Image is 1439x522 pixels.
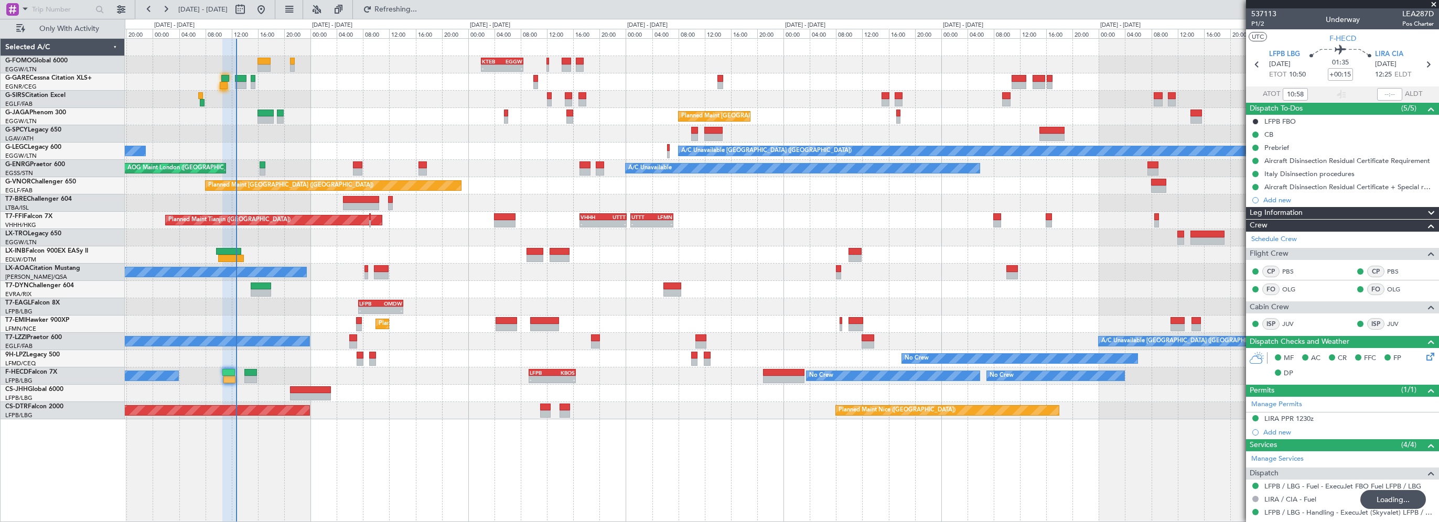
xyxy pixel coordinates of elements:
[5,300,31,306] span: T7-EAGL
[1393,353,1401,364] span: FP
[5,127,61,133] a: G-SPCYLegacy 650
[990,368,1014,384] div: No Crew
[179,29,206,38] div: 04:00
[5,248,88,254] a: LX-INBFalcon 900EX EASy II
[206,29,232,38] div: 08:00
[1269,70,1286,80] span: ETOT
[1251,234,1297,245] a: Schedule Crew
[1269,49,1300,60] span: LFPB LBG
[1263,89,1280,100] span: ATOT
[5,369,28,375] span: F-HECD
[552,369,575,376] div: KBOS
[5,161,30,168] span: G-ENRG
[482,65,502,71] div: -
[337,29,363,38] div: 04:00
[1332,58,1349,68] span: 01:35
[1401,384,1416,395] span: (1/1)
[5,404,63,410] a: CS-DTRFalcon 2000
[5,265,80,271] a: LX-AOACitation Mustang
[5,204,29,212] a: LTBA/ISL
[573,29,599,38] div: 16:00
[5,100,33,108] a: EGLF/FAB
[5,300,60,306] a: T7-EAGLFalcon 8X
[374,6,418,13] span: Refreshing...
[862,29,888,38] div: 12:00
[1250,336,1349,348] span: Dispatch Checks and Weather
[1264,482,1421,491] a: LFPB / LBG - Fuel - ExecuJet FBO Fuel LFPB / LBG
[1204,29,1230,38] div: 16:00
[153,29,179,38] div: 00:00
[5,83,37,91] a: EGNR/CEG
[631,221,652,227] div: -
[521,29,547,38] div: 08:00
[1387,267,1411,276] a: PBS
[1284,368,1293,379] span: DP
[1101,333,1272,349] div: A/C Unavailable [GEOGRAPHIC_DATA] ([GEOGRAPHIC_DATA])
[1375,59,1397,70] span: [DATE]
[1250,248,1288,260] span: Flight Crew
[652,214,672,220] div: LFMN
[5,58,68,64] a: G-FOMOGlobal 6000
[154,21,195,30] div: [DATE] - [DATE]
[1329,33,1356,44] span: F-HECD
[168,212,291,228] div: Planned Maint Tianjin ([GEOGRAPHIC_DATA])
[5,161,65,168] a: G-ENRGPraetor 600
[5,342,33,350] a: EGLF/FAB
[968,29,994,38] div: 04:00
[1289,70,1306,80] span: 10:50
[809,368,833,384] div: No Crew
[1284,353,1294,364] span: MF
[757,29,783,38] div: 20:00
[126,29,153,38] div: 20:00
[599,29,626,38] div: 20:00
[1264,156,1430,165] div: Aircraft Disinsection Residual Certificate Requirement
[1262,318,1280,330] div: ISP
[12,20,114,37] button: Only With Activity
[1338,353,1347,364] span: CR
[363,29,389,38] div: 08:00
[1230,29,1257,38] div: 20:00
[5,334,62,341] a: T7-LZZIPraetor 600
[5,92,66,99] a: G-SIRSCitation Excel
[1250,103,1303,115] span: Dispatch To-Dos
[631,214,652,220] div: UTTT
[5,317,69,323] a: T7-EMIHawker 900XP
[502,58,522,64] div: EGGW
[127,160,245,176] div: AOG Maint London ([GEOGRAPHIC_DATA])
[581,214,603,220] div: VHHH
[1072,29,1099,38] div: 20:00
[5,352,60,358] a: 9H-LPZLegacy 500
[502,65,522,71] div: -
[5,317,26,323] span: T7-EMI
[5,308,33,316] a: LFPB/LBG
[839,403,955,418] div: Planned Maint Nice ([GEOGRAPHIC_DATA])
[1367,266,1384,277] div: CP
[1269,59,1291,70] span: [DATE]
[5,196,27,202] span: T7-BRE
[5,394,33,402] a: LFPB/LBG
[5,231,28,237] span: LX-TRO
[1264,143,1289,152] div: Prebrief
[731,29,757,38] div: 16:00
[5,144,28,150] span: G-LEGC
[482,58,502,64] div: KTEB
[1264,169,1355,178] div: Italy Disinsection procedures
[552,376,575,383] div: -
[1262,284,1280,295] div: FO
[1262,266,1280,277] div: CP
[5,110,29,116] span: G-JAGA
[905,351,929,366] div: No Crew
[1282,267,1306,276] a: PBS
[603,214,626,220] div: UTTT
[1282,319,1306,329] a: JUV
[603,221,626,227] div: -
[1250,207,1303,219] span: Leg Information
[679,29,705,38] div: 08:00
[5,92,25,99] span: G-SIRS
[1264,182,1434,191] div: Aircraft Disinsection Residual Certificate + Special request
[5,290,31,298] a: EVRA/RIX
[1264,117,1296,126] div: LFPB FBO
[310,29,337,38] div: 00:00
[1125,29,1151,38] div: 04:00
[1394,70,1411,80] span: ELDT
